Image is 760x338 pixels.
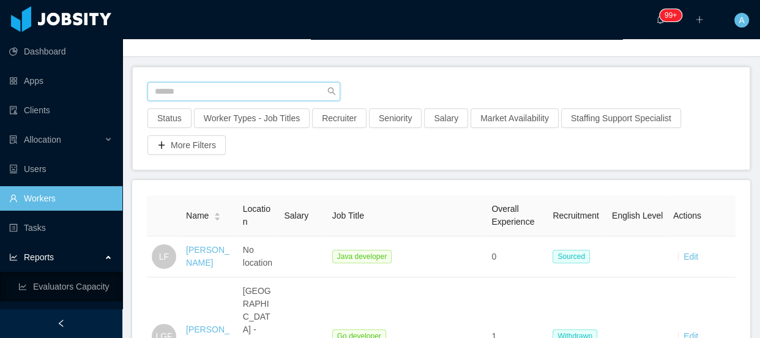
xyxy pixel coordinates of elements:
[9,186,113,211] a: icon: userWorkers
[214,216,221,219] i: icon: caret-down
[159,244,169,269] span: LF
[553,251,595,261] a: Sourced
[194,108,310,128] button: Worker Types - Job Titles
[9,69,113,93] a: icon: appstoreApps
[369,108,422,128] button: Seniority
[486,236,548,277] td: 0
[739,13,744,28] span: A
[243,204,270,227] span: Location
[186,209,209,222] span: Name
[214,211,221,215] i: icon: caret-up
[673,211,701,220] span: Actions
[656,15,665,24] i: icon: bell
[684,252,698,261] a: Edit
[424,108,468,128] button: Salary
[327,87,336,96] i: icon: search
[214,211,221,219] div: Sort
[24,135,61,145] span: Allocation
[9,216,113,240] a: icon: profileTasks
[9,135,18,144] i: icon: solution
[284,211,308,220] span: Salary
[695,15,704,24] i: icon: plus
[24,252,54,262] span: Reports
[18,274,113,299] a: icon: line-chartEvaluators Capacity
[186,245,229,268] a: [PERSON_NAME]
[9,157,113,181] a: icon: robotUsers
[553,250,590,263] span: Sourced
[9,253,18,261] i: icon: line-chart
[147,135,226,155] button: icon: plusMore Filters
[9,98,113,122] a: icon: auditClients
[9,39,113,64] a: icon: pie-chartDashboard
[147,108,192,128] button: Status
[238,236,280,277] td: No location
[660,9,682,21] sup: 158
[561,108,681,128] button: Staffing Support Specialist
[332,211,364,220] span: Job Title
[312,108,367,128] button: Recruiter
[612,211,663,220] span: English Level
[471,108,559,128] button: Market Availability
[553,211,598,220] span: Recruitment
[491,204,534,227] span: Overall Experience
[332,250,392,263] span: Java developer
